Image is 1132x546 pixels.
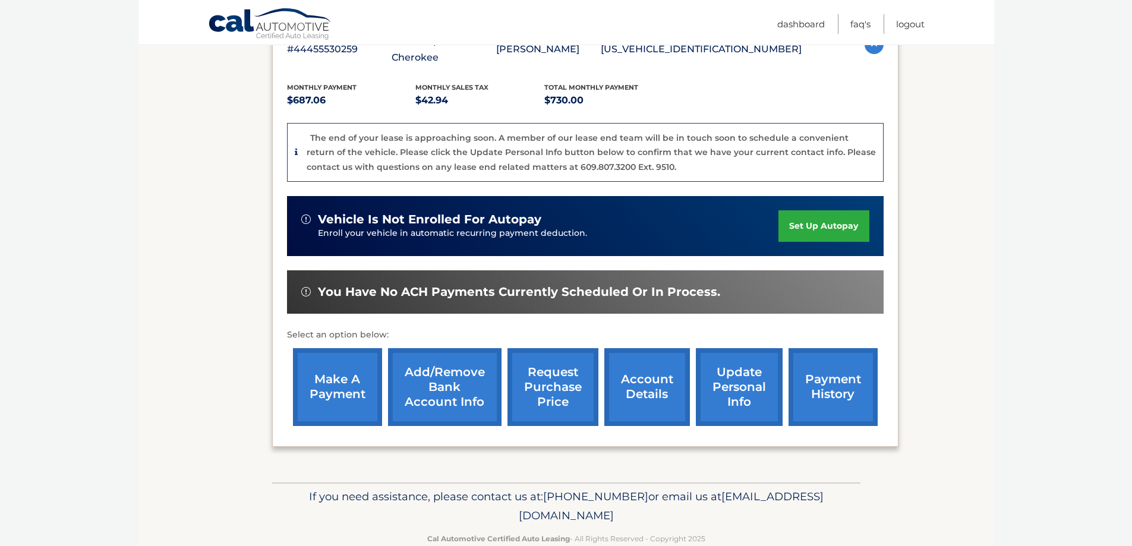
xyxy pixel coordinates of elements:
[789,348,878,426] a: payment history
[287,83,357,91] span: Monthly Payment
[287,328,884,342] p: Select an option below:
[496,41,601,58] p: [PERSON_NAME]
[208,8,333,42] a: Cal Automotive
[307,132,876,172] p: The end of your lease is approaching soon. A member of our lease end team will be in touch soon t...
[388,348,502,426] a: Add/Remove bank account info
[287,41,392,58] p: #44455530259
[287,92,416,109] p: $687.06
[544,83,638,91] span: Total Monthly Payment
[544,92,673,109] p: $730.00
[507,348,598,426] a: request purchase price
[543,490,648,503] span: [PHONE_NUMBER]
[696,348,783,426] a: update personal info
[415,83,488,91] span: Monthly sales Tax
[318,227,779,240] p: Enroll your vehicle in automatic recurring payment deduction.
[392,33,496,66] p: 2022 Jeep Grand Cherokee
[280,487,853,525] p: If you need assistance, please contact us at: or email us at
[778,210,869,242] a: set up autopay
[301,214,311,224] img: alert-white.svg
[280,532,853,545] p: - All Rights Reserved - Copyright 2025
[604,348,690,426] a: account details
[318,212,541,227] span: vehicle is not enrolled for autopay
[601,41,802,58] p: [US_VEHICLE_IDENTIFICATION_NUMBER]
[427,534,570,543] strong: Cal Automotive Certified Auto Leasing
[850,14,871,34] a: FAQ's
[318,285,720,299] span: You have no ACH payments currently scheduled or in process.
[301,287,311,296] img: alert-white.svg
[415,92,544,109] p: $42.94
[777,14,825,34] a: Dashboard
[293,348,382,426] a: make a payment
[896,14,925,34] a: Logout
